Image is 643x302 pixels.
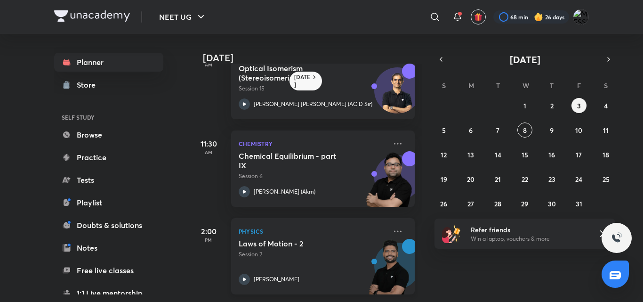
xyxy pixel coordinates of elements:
button: October 13, 2025 [463,147,478,162]
p: [PERSON_NAME] [PERSON_NAME] (ACiD Sir) [254,100,372,108]
abbr: Sunday [442,81,446,90]
a: Planner [54,53,163,72]
h6: SELF STUDY [54,109,163,125]
img: Company Logo [54,10,130,22]
a: Free live classes [54,261,163,280]
p: Physics [239,226,386,237]
p: PM [190,237,227,243]
button: October 29, 2025 [517,196,532,211]
button: October 30, 2025 [544,196,559,211]
img: ttu [611,232,622,244]
button: October 12, 2025 [436,147,451,162]
button: October 15, 2025 [517,147,532,162]
abbr: October 29, 2025 [521,199,528,208]
p: Session 2 [239,250,386,259]
abbr: Tuesday [496,81,500,90]
abbr: October 24, 2025 [575,175,582,184]
abbr: October 5, 2025 [442,126,446,135]
abbr: October 21, 2025 [495,175,501,184]
a: Company Logo [54,10,130,24]
img: avatar [474,13,482,21]
button: October 31, 2025 [571,196,587,211]
a: Doubts & solutions [54,216,163,235]
h6: Refer friends [471,225,587,235]
button: October 3, 2025 [571,98,587,113]
abbr: Friday [577,81,581,90]
button: October 10, 2025 [571,122,587,138]
button: avatar [471,9,486,24]
abbr: October 6, 2025 [469,126,473,135]
button: October 23, 2025 [544,171,559,187]
button: October 2, 2025 [544,98,559,113]
abbr: October 15, 2025 [522,150,528,159]
button: October 5, 2025 [436,122,451,138]
abbr: October 3, 2025 [577,101,581,110]
button: October 9, 2025 [544,122,559,138]
button: October 24, 2025 [571,171,587,187]
button: [DATE] [448,53,602,66]
p: Chemistry [239,138,386,149]
h4: [DATE] [203,52,424,64]
abbr: October 17, 2025 [576,150,582,159]
button: October 14, 2025 [490,147,506,162]
abbr: October 27, 2025 [467,199,474,208]
button: October 25, 2025 [598,171,613,187]
button: October 17, 2025 [571,147,587,162]
button: October 7, 2025 [490,122,506,138]
p: Session 15 [239,84,386,93]
abbr: October 31, 2025 [576,199,582,208]
h5: Laws of Motion - 2 [239,239,356,248]
abbr: October 9, 2025 [550,126,554,135]
a: Notes [54,238,163,257]
img: Avatar [375,73,420,118]
button: October 11, 2025 [598,122,613,138]
abbr: October 12, 2025 [441,150,447,159]
abbr: October 16, 2025 [548,150,555,159]
button: October 8, 2025 [517,122,532,138]
div: Store [77,79,101,90]
button: NEET UG [153,8,212,26]
a: Store [54,75,163,94]
abbr: October 30, 2025 [548,199,556,208]
img: MESSI [573,9,589,25]
abbr: October 1, 2025 [523,101,526,110]
abbr: October 26, 2025 [440,199,447,208]
abbr: October 22, 2025 [522,175,528,184]
abbr: October 2, 2025 [550,101,554,110]
abbr: Wednesday [522,81,529,90]
h5: 11:30 [190,138,227,149]
abbr: October 8, 2025 [523,126,527,135]
abbr: October 14, 2025 [495,150,501,159]
img: streak [534,12,543,22]
button: October 20, 2025 [463,171,478,187]
button: October 6, 2025 [463,122,478,138]
span: [DATE] [510,53,540,66]
p: [PERSON_NAME] [254,275,299,284]
abbr: October 28, 2025 [494,199,501,208]
a: Tests [54,171,163,189]
h5: 2:00 [190,226,227,237]
p: Session 6 [239,172,386,180]
abbr: October 23, 2025 [548,175,555,184]
abbr: October 20, 2025 [467,175,474,184]
a: Browse [54,125,163,144]
button: October 16, 2025 [544,147,559,162]
h6: [DATE] [294,73,311,89]
abbr: October 13, 2025 [467,150,474,159]
button: October 1, 2025 [517,98,532,113]
button: October 22, 2025 [517,171,532,187]
img: unacademy [363,151,415,216]
abbr: October 11, 2025 [603,126,609,135]
abbr: October 18, 2025 [603,150,609,159]
p: AM [190,149,227,155]
h5: Optical Isomerism (Stereoisomerism) [239,64,356,82]
p: [PERSON_NAME] (Akm) [254,188,315,196]
button: October 19, 2025 [436,171,451,187]
button: October 26, 2025 [436,196,451,211]
p: AM [190,62,227,67]
button: October 4, 2025 [598,98,613,113]
a: Playlist [54,193,163,212]
abbr: Saturday [604,81,608,90]
abbr: October 25, 2025 [603,175,610,184]
abbr: October 4, 2025 [604,101,608,110]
